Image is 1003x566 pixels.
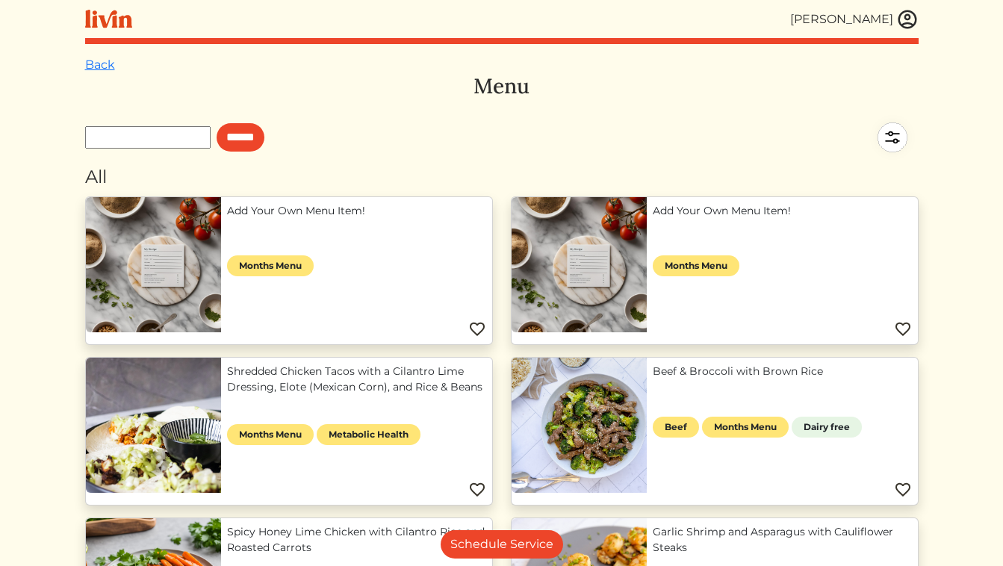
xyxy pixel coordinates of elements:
[85,57,115,72] a: Back
[866,111,919,164] img: filter-5a7d962c2457a2d01fc3f3b070ac7679cf81506dd4bc827d76cf1eb68fb85cd7.svg
[227,524,486,556] a: Spicy Honey Lime Chicken with Cilantro Rice and Roasted Carrots
[468,320,486,338] img: Favorite menu item
[896,8,919,31] img: user_account-e6e16d2ec92f44fc35f99ef0dc9cddf60790bfa021a6ecb1c896eb5d2907b31c.svg
[894,481,912,499] img: Favorite menu item
[227,364,486,395] a: Shredded Chicken Tacos with a Cilantro Lime Dressing, Elote (Mexican Corn), and Rice & Beans
[85,10,132,28] img: livin-logo-a0d97d1a881af30f6274990eb6222085a2533c92bbd1e4f22c21b4f0d0e3210c.svg
[468,481,486,499] img: Favorite menu item
[441,530,563,559] a: Schedule Service
[653,524,912,556] a: Garlic Shrimp and Asparagus with Cauliflower Steaks
[790,10,893,28] div: [PERSON_NAME]
[894,320,912,338] img: Favorite menu item
[653,203,912,219] a: Add Your Own Menu Item!
[227,203,486,219] a: Add Your Own Menu Item!
[653,364,912,379] a: Beef & Broccoli with Brown Rice
[85,74,919,99] h3: Menu
[85,164,919,190] div: All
